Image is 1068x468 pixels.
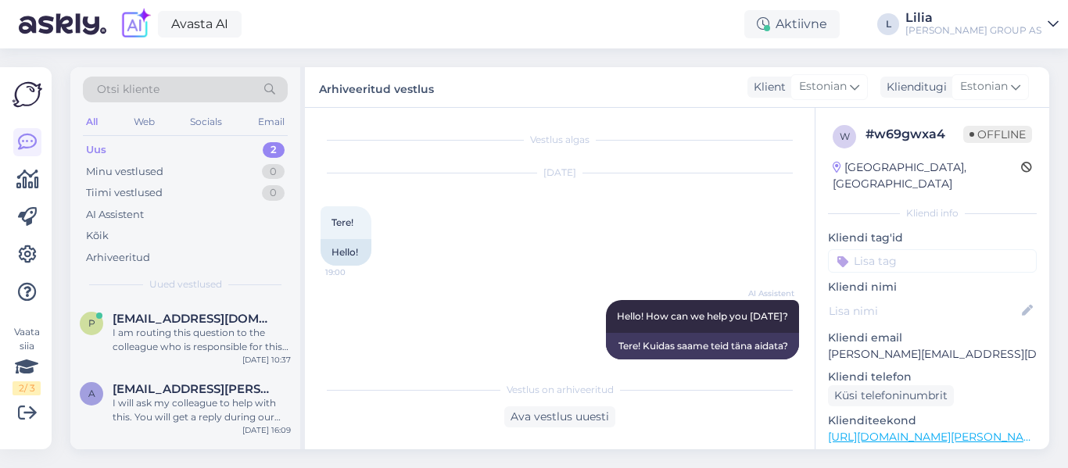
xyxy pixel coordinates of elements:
p: Kliendi nimi [828,279,1037,295]
div: 2 / 3 [13,381,41,395]
div: 0 [262,164,285,180]
input: Lisa nimi [829,302,1019,320]
div: Kliendi info [828,206,1037,220]
input: Lisa tag [828,249,1037,273]
p: Kliendi telefon [828,369,1037,385]
div: Email [255,112,288,132]
span: A [88,388,95,399]
span: AI Assistent [736,288,794,299]
img: Askly Logo [13,80,42,109]
div: Uus [86,142,106,158]
p: Kliendi tag'id [828,230,1037,246]
img: explore-ai [119,8,152,41]
span: Offline [963,126,1032,143]
p: [PERSON_NAME][EMAIL_ADDRESS][DOMAIN_NAME] [828,346,1037,363]
span: priit.karjus@haapsaluhkk.ee [113,312,275,326]
div: 0 [262,185,285,201]
p: Klienditeekond [828,413,1037,429]
span: Otsi kliente [97,81,159,98]
span: Estonian [799,78,847,95]
span: Vestlus on arhiveeritud [507,383,614,397]
span: p [88,317,95,329]
div: Vestlus algas [321,133,799,147]
span: Uued vestlused [149,277,222,291]
div: Tere! Kuidas saame teid täna aidata? [606,333,799,359]
div: All [83,112,101,132]
div: Vaata siia [13,325,41,395]
span: w [840,130,850,142]
div: Küsi telefoninumbrit [828,385,954,406]
p: Kliendi email [828,330,1037,346]
span: Estonian [960,78,1008,95]
div: Lilia [905,12,1041,24]
div: Tiimi vestlused [86,185,163,201]
div: Ava vestlus uuesti [504,406,615,427]
a: Lilia[PERSON_NAME] GROUP AS [905,12,1059,37]
div: Aktiivne [744,10,840,38]
div: I will ask my colleague to help with this. You will get a reply during our working hours. [113,396,291,424]
span: Hello! How can we help you [DATE]? [617,310,788,322]
div: L [877,13,899,35]
div: [DATE] [321,166,799,180]
span: 19:00 [325,266,384,278]
span: Tere! [332,216,353,228]
div: 2 [263,142,285,158]
div: Klient [747,79,786,95]
div: Web [131,112,158,132]
div: Klienditugi [880,79,947,95]
div: [GEOGRAPHIC_DATA], [GEOGRAPHIC_DATA] [833,159,1021,192]
div: Minu vestlused [86,164,163,180]
span: Alina.lanman@gmail.com [113,382,275,396]
div: Kõik [86,228,109,244]
div: # w69gwxa4 [866,125,963,144]
a: Avasta AI [158,11,242,38]
div: [DATE] 10:37 [242,354,291,366]
div: AI Assistent [86,207,144,223]
div: Socials [187,112,225,132]
div: [PERSON_NAME] GROUP AS [905,24,1041,37]
div: I am routing this question to the colleague who is responsible for this topic. The reply might ta... [113,326,291,354]
label: Arhiveeritud vestlus [319,77,434,98]
div: Hello! [321,239,371,266]
div: Arhiveeritud [86,250,150,266]
div: [DATE] 16:09 [242,424,291,436]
